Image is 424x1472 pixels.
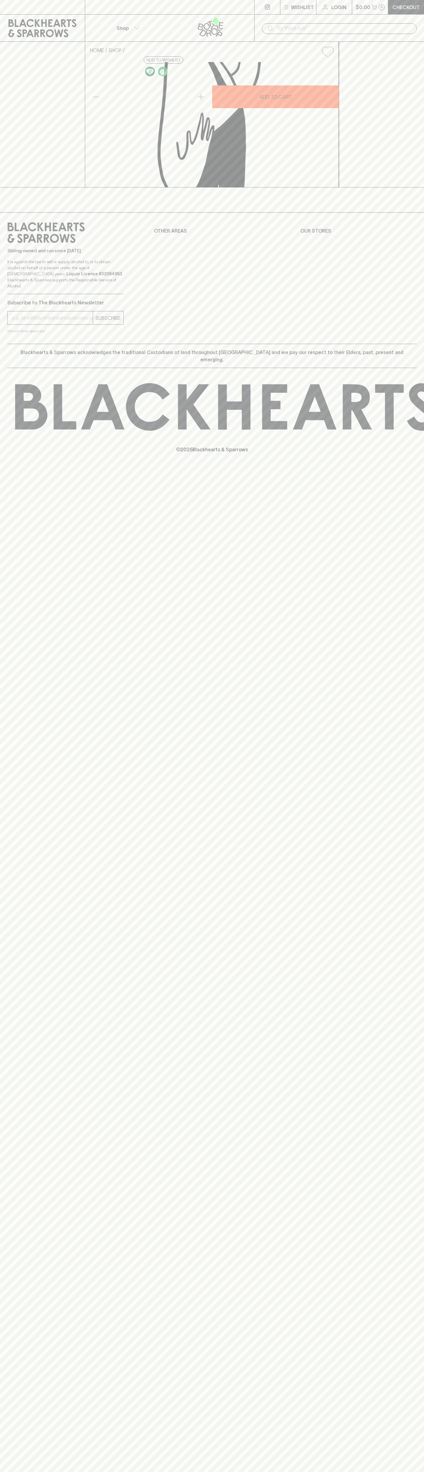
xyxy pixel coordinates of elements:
p: $0.00 [356,4,370,11]
a: Organic [156,65,169,78]
p: Subscribe to The Blackhearts Newsletter [7,299,124,306]
a: SHOP [109,48,122,53]
p: ⠀ [85,4,90,11]
p: Wishlist [291,4,314,11]
p: Sibling owned and run since [DATE] [7,248,124,254]
img: Finca Enguera Tempranillo 2023 [85,62,339,187]
a: HOME [90,48,104,53]
a: Made without the use of any animal products. [144,65,156,78]
strong: Liquor License #32064953 [66,271,122,276]
p: Shop [117,25,129,32]
input: e.g. jane@blackheartsandsparrows.com.au [12,313,93,323]
p: Login [331,4,346,11]
p: SUBSCRIBE [95,314,121,322]
input: Try "Pinot noir" [276,24,412,33]
button: SUBSCRIBE [93,311,123,324]
p: Checkout [392,4,420,11]
button: ADD TO CART [212,85,339,108]
img: Vegan [145,67,155,76]
button: Add to wishlist [144,56,183,64]
p: OTHER AREAS [154,227,270,234]
button: Add to wishlist [319,44,336,60]
p: Blackhearts & Sparrows acknowledges the traditional Custodians of land throughout [GEOGRAPHIC_DAT... [12,349,412,363]
button: Shop [85,15,170,41]
p: 0 [380,5,383,9]
p: ADD TO CART [259,93,292,101]
p: We will never spam you [7,328,124,334]
p: OUR STORES [300,227,417,234]
img: Organic [158,67,168,76]
p: It is against the law to sell or supply alcohol to, or to obtain alcohol on behalf of a person un... [7,259,124,289]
